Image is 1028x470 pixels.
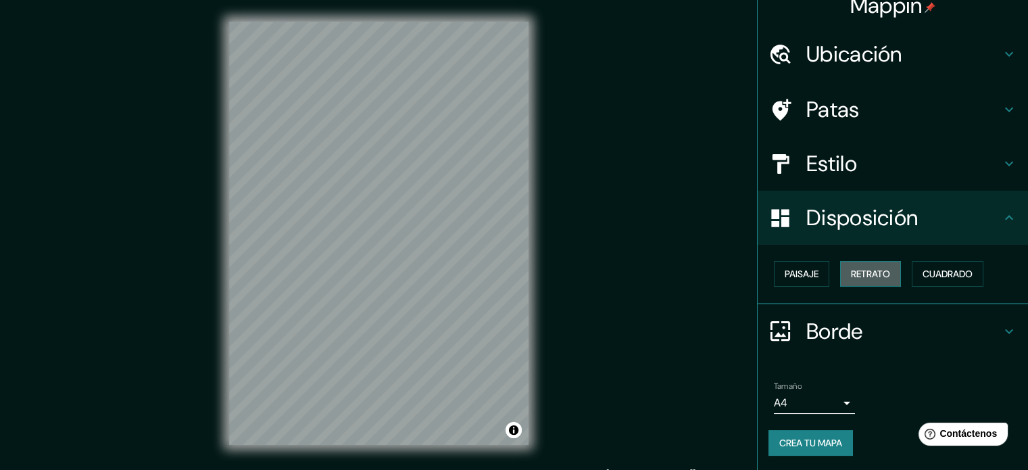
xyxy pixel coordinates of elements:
button: Cuadrado [912,261,983,287]
div: Ubicación [758,27,1028,81]
font: Ubicación [806,40,902,68]
button: Paisaje [774,261,829,287]
font: A4 [774,396,787,410]
font: Tamaño [774,381,802,392]
font: Estilo [806,149,857,178]
font: Crea tu mapa [779,437,842,449]
div: Estilo [758,137,1028,191]
font: Paisaje [785,268,818,280]
font: Patas [806,95,860,124]
div: Patas [758,83,1028,137]
font: Disposición [806,204,918,232]
div: Borde [758,304,1028,358]
font: Retrato [851,268,890,280]
iframe: Lanzador de widgets de ayuda [908,417,1013,455]
div: Disposición [758,191,1028,245]
font: Borde [806,317,863,346]
button: Activar o desactivar atribución [506,422,522,438]
canvas: Mapa [229,22,529,445]
img: pin-icon.png [925,2,935,13]
button: Crea tu mapa [768,430,853,456]
button: Retrato [840,261,901,287]
font: Cuadrado [923,268,973,280]
div: A4 [774,392,855,414]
